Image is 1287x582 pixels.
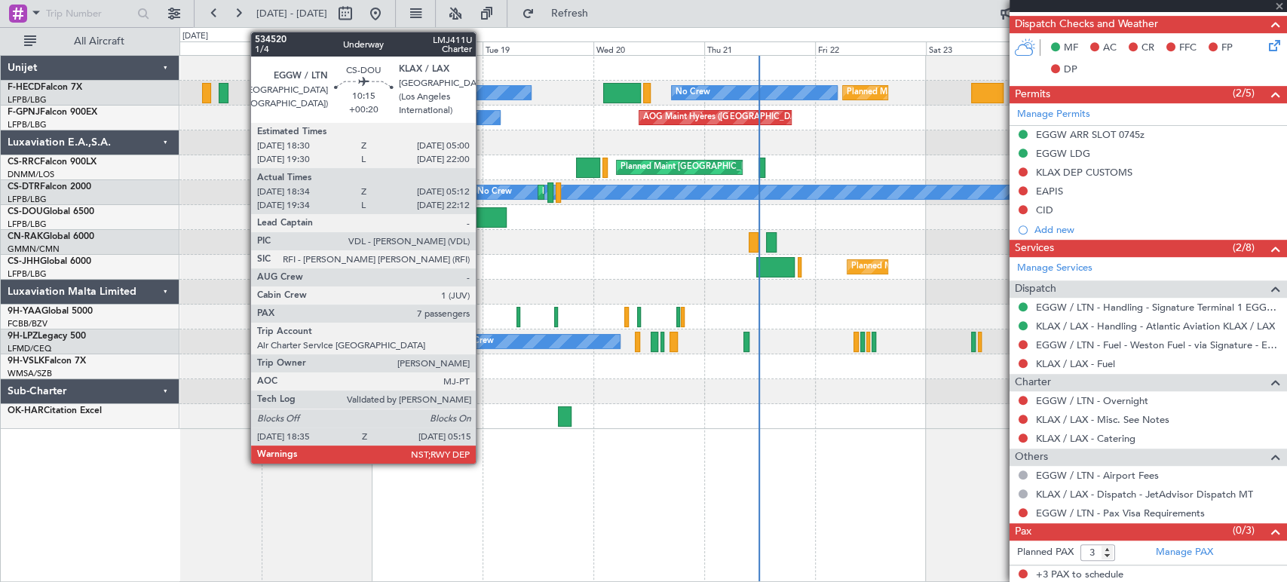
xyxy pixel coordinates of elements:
div: CID [1036,204,1053,216]
div: Wed 20 [593,41,704,55]
span: AC [1103,41,1117,56]
a: KLAX / LAX - Dispatch - JetAdvisor Dispatch MT [1036,488,1253,501]
a: KLAX / LAX - Handling - Atlantic Aviation KLAX / LAX [1036,320,1275,332]
div: AOG Maint Hyères ([GEOGRAPHIC_DATA]-[GEOGRAPHIC_DATA]) [643,106,898,129]
a: LFMD/CEQ [8,343,51,354]
span: CR [1141,41,1154,56]
div: Mon 18 [372,41,483,55]
span: Pax [1015,523,1031,541]
a: 9H-LPZLegacy 500 [8,332,86,341]
span: FFC [1179,41,1197,56]
a: Manage PAX [1156,545,1213,560]
span: Permits [1015,86,1050,103]
a: EGGW / LTN - Handling - Signature Terminal 1 EGGW / LTN [1036,301,1279,314]
div: KLAX DEP CUSTOMS [1036,166,1132,179]
div: No Crew [459,330,494,353]
span: [DATE] - [DATE] [256,7,327,20]
a: LFPB/LBG [8,94,47,106]
a: 9H-YAAGlobal 5000 [8,307,93,316]
span: 9H-VSLK [8,357,44,366]
a: LFPB/LBG [8,119,47,130]
a: FCBB/BZV [8,318,47,329]
a: Manage Services [1017,261,1092,276]
div: No Crew [339,106,373,129]
div: Sat 16 [151,41,262,55]
a: GMMN/CMN [8,244,60,255]
div: Planned Maint [GEOGRAPHIC_DATA] ([GEOGRAPHIC_DATA]) [847,81,1084,104]
span: MF [1064,41,1078,56]
a: CN-RAKGlobal 6000 [8,232,94,241]
span: Others [1015,449,1048,466]
div: Add new [1034,223,1279,236]
div: Planned Maint [GEOGRAPHIC_DATA] ([GEOGRAPHIC_DATA]) [851,256,1089,278]
span: 9H-LPZ [8,332,38,341]
span: FP [1221,41,1233,56]
a: KLAX / LAX - Fuel [1036,357,1115,370]
a: EGGW / LTN - Pax Visa Requirements [1036,507,1205,519]
button: All Aircraft [17,29,164,54]
span: All Aircraft [39,36,159,47]
span: (2/5) [1233,85,1255,101]
span: F-GPNJ [8,108,40,117]
div: [DATE] [182,30,208,43]
a: 9H-VSLKFalcon 7X [8,357,86,366]
span: Dispatch Checks and Weather [1015,16,1158,33]
span: Dispatch [1015,280,1056,298]
a: CS-RRCFalcon 900LX [8,158,97,167]
div: Sat 23 [926,41,1037,55]
a: CS-JHHGlobal 6000 [8,257,91,266]
a: Manage Permits [1017,107,1090,122]
a: LFPB/LBG [8,219,47,230]
span: CN-RAK [8,232,43,241]
a: KLAX / LAX - Misc. See Notes [1036,413,1169,426]
a: OK-HARCitation Excel [8,406,102,415]
div: No Crew [369,81,404,104]
a: WMSA/SZB [8,368,52,379]
div: Planned Maint Sofia [542,181,619,204]
div: EAPIS [1036,185,1063,198]
span: CS-RRC [8,158,40,167]
span: CS-JHH [8,257,40,266]
div: Thu 21 [704,41,815,55]
span: CS-DTR [8,182,40,191]
a: LFPB/LBG [8,268,47,280]
span: DP [1064,63,1077,78]
label: Planned PAX [1017,545,1074,560]
a: DNMM/LOS [8,169,54,180]
a: KLAX / LAX - Catering [1036,432,1135,445]
a: CS-DOUGlobal 6500 [8,207,94,216]
a: F-HECDFalcon 7X [8,83,82,92]
div: Tue 19 [483,41,593,55]
div: Sun 17 [262,41,372,55]
span: (0/3) [1233,522,1255,538]
a: CS-DTRFalcon 2000 [8,182,91,191]
div: Planned Maint [GEOGRAPHIC_DATA] ([GEOGRAPHIC_DATA]) [621,156,858,179]
span: Services [1015,240,1054,257]
input: Trip Number [46,2,133,25]
button: Refresh [515,2,605,26]
span: 9H-YAA [8,307,41,316]
div: No Crew [477,181,512,204]
a: EGGW / LTN - Overnight [1036,394,1148,407]
div: EGGW ARR SLOT 0745z [1036,128,1145,141]
span: (2/8) [1233,240,1255,256]
div: No Crew [676,81,710,104]
a: LFPB/LBG [8,194,47,205]
a: F-GPNJFalcon 900EX [8,108,97,117]
div: Fri 22 [815,41,926,55]
a: EGGW / LTN - Airport Fees [1036,469,1159,482]
div: Planned Maint [GEOGRAPHIC_DATA] ([GEOGRAPHIC_DATA]) [418,206,655,228]
span: CS-DOU [8,207,43,216]
span: Charter [1015,374,1051,391]
div: EGGW LDG [1036,147,1090,160]
a: EGGW / LTN - Fuel - Weston Fuel - via Signature - EGGW/LTN [1036,338,1279,351]
span: OK-HAR [8,406,44,415]
span: F-HECD [8,83,41,92]
span: Refresh [538,8,601,19]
